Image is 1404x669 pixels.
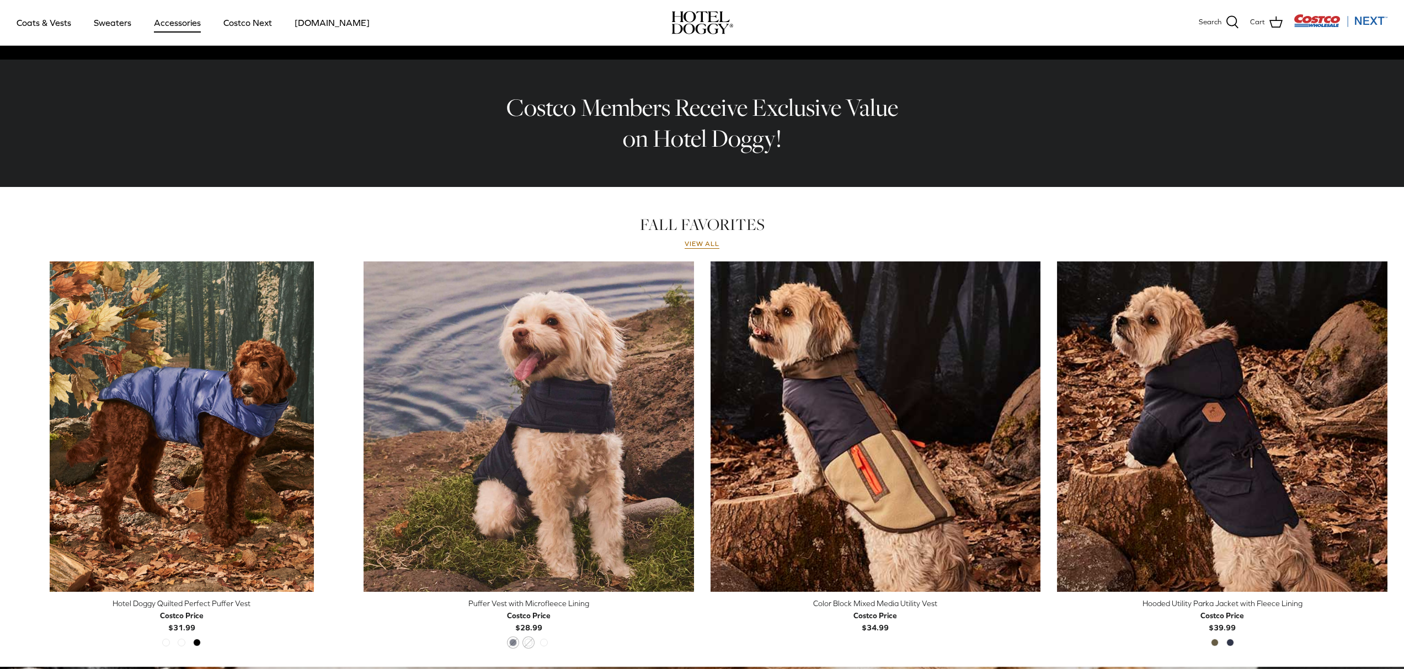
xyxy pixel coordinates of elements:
[1057,597,1387,609] div: Hooded Utility Parka Jacket with Fleece Lining
[17,261,347,592] a: Hotel Doggy Quilted Perfect Puffer Vest
[17,597,347,634] a: Hotel Doggy Quilted Perfect Puffer Vest Costco Price$31.99
[1200,609,1244,632] b: $39.99
[1057,597,1387,634] a: Hooded Utility Parka Jacket with Fleece Lining Costco Price$39.99
[144,4,211,41] a: Accessories
[364,597,694,609] div: Puffer Vest with Microfleece Lining
[498,92,906,154] h2: Costco Members Receive Exclusive Value on Hotel Doggy!
[160,609,204,632] b: $31.99
[711,261,1041,592] img: tan dog wearing a blue & brown vest
[711,261,1041,592] a: Color Block Mixed Media Utility Vest
[671,11,733,34] a: hoteldoggy.com hoteldoggycom
[711,597,1041,609] div: Color Block Mixed Media Utility Vest
[160,609,204,622] div: Costco Price
[1199,15,1239,30] a: Search
[507,609,551,632] b: $28.99
[285,4,380,41] a: [DOMAIN_NAME]
[17,597,347,609] div: Hotel Doggy Quilted Perfect Puffer Vest
[685,240,720,249] a: View all
[1250,15,1283,30] a: Cart
[507,609,551,622] div: Costco Price
[853,609,897,632] b: $34.99
[671,11,733,34] img: hoteldoggycom
[1057,261,1387,592] a: Hooded Utility Parka Jacket with Fleece Lining
[640,213,765,236] a: FALL FAVORITES
[84,4,141,41] a: Sweaters
[1200,609,1244,622] div: Costco Price
[7,4,81,41] a: Coats & Vests
[711,597,1041,634] a: Color Block Mixed Media Utility Vest Costco Price$34.99
[1250,17,1265,28] span: Cart
[213,4,282,41] a: Costco Next
[364,261,694,592] a: Puffer Vest with Microfleece Lining
[364,597,694,634] a: Puffer Vest with Microfleece Lining Costco Price$28.99
[853,609,897,622] div: Costco Price
[1294,14,1387,28] img: Costco Next
[1294,21,1387,29] a: Visit Costco Next
[1199,17,1221,28] span: Search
